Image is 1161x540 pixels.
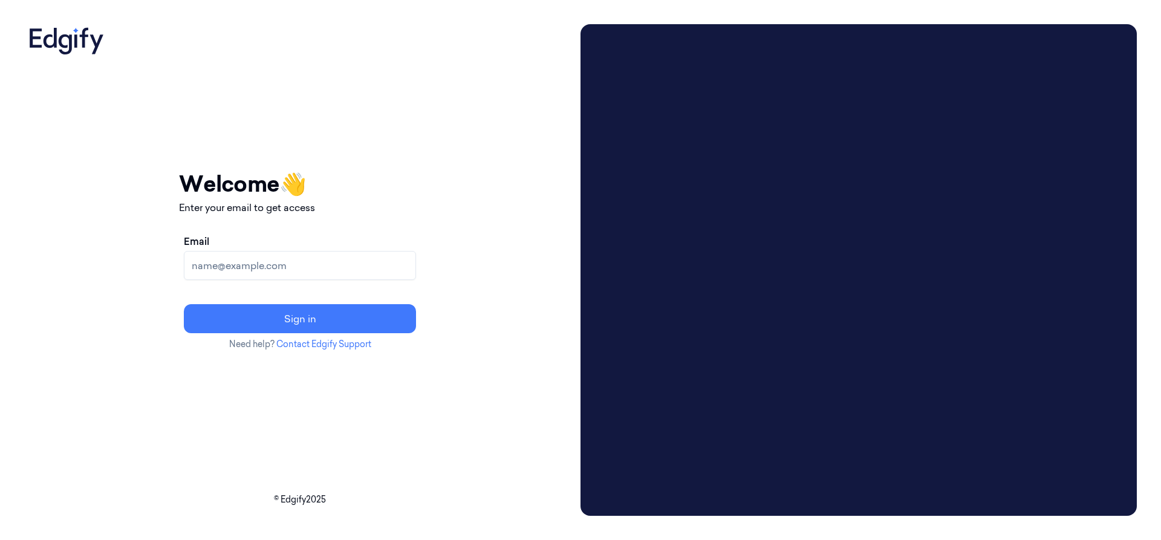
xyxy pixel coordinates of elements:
button: Sign in [184,304,416,333]
input: name@example.com [184,251,416,280]
p: Need help? [179,338,421,351]
p: Enter your email to get access [179,200,421,215]
a: Contact Edgify Support [276,339,371,350]
label: Email [184,234,209,249]
p: © Edgify 2025 [24,493,576,506]
h1: Welcome 👋 [179,168,421,200]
